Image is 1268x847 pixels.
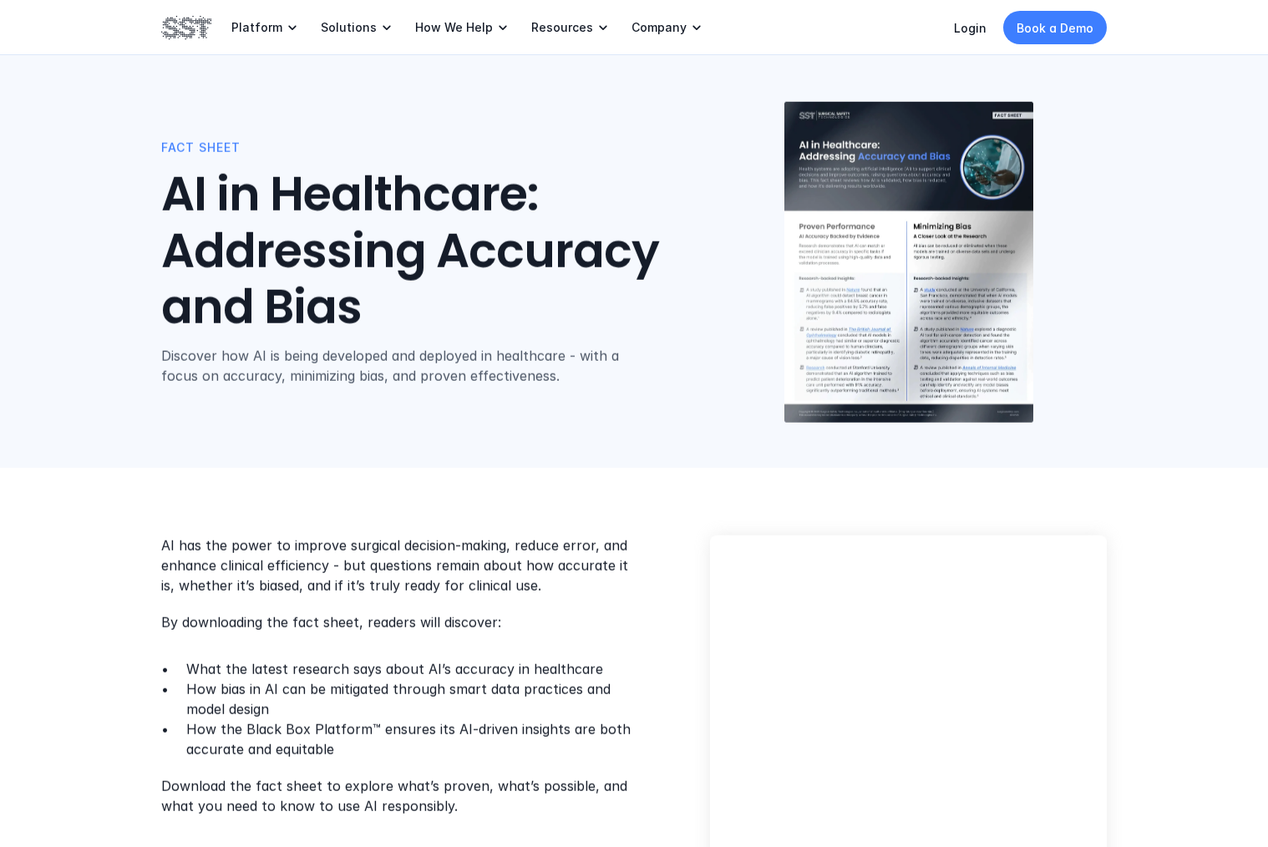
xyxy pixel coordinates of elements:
p: Platform [231,20,282,35]
p: Book a Demo [1017,19,1093,37]
p: How the Black Box Platform™ ensures its AI-driven insights are both accurate and equitable [186,719,643,759]
p: Company [631,20,687,35]
img: SST logo [161,13,211,42]
p: AI has the power to improve surgical decision-making, reduce error, and enhance clinical efficien... [161,535,643,596]
img: Fact sheet cover image [784,101,1032,423]
p: How bias in AI can be mitigated through smart data practices and model design [186,679,643,719]
p: What the latest research says about AI’s accuracy in healthcare [186,659,643,679]
p: Discover how AI is being developed and deployed in healthcare - with a focus on accuracy, minimiz... [161,346,655,386]
p: How We Help [415,20,493,35]
p: Download the fact sheet to explore what’s proven, what’s possible, and what you need to know to u... [161,776,643,816]
p: Solutions [321,20,377,35]
a: Login [954,21,987,35]
h1: AI in Healthcare: Addressing Accuracy and Bias [161,167,710,336]
a: Book a Demo [1003,11,1107,44]
p: Fact Sheet [161,139,710,157]
p: Resources [531,20,593,35]
p: By downloading the fact sheet, readers will discover: [161,612,643,632]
